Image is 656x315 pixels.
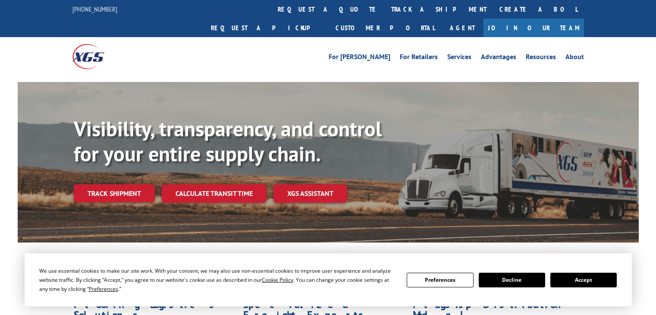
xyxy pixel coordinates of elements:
button: Preferences [407,273,473,287]
a: Services [447,54,471,63]
button: Decline [479,273,545,287]
div: We use essential cookies to make our site work. With your consent, we may also use non-essential ... [39,266,396,293]
a: Calculate transit time [162,184,267,203]
a: Join Our Team [483,19,584,37]
a: For [PERSON_NAME] [329,54,390,63]
a: Track shipment [74,184,155,202]
button: Accept [550,273,617,287]
a: For Retailers [400,54,438,63]
a: Customer Portal [329,19,441,37]
a: Agent [441,19,483,37]
div: Cookie Consent Prompt [25,253,632,306]
span: Preferences [89,285,118,293]
a: About [565,54,584,63]
a: XGS ASSISTANT [273,184,347,203]
span: Cookie Policy [262,276,293,283]
a: Advantages [481,54,516,63]
b: Visibility, transparency, and control for your entire supply chain. [74,115,382,167]
a: Request a pickup [204,19,329,37]
a: Resources [526,54,556,63]
a: [PHONE_NUMBER] [72,5,117,13]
